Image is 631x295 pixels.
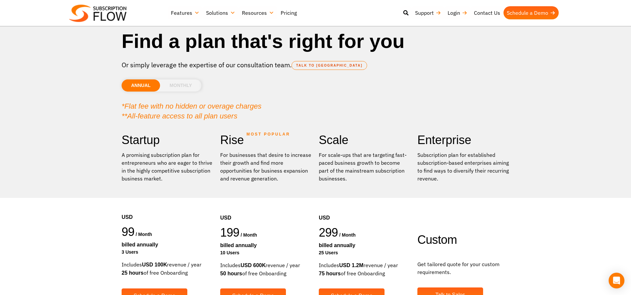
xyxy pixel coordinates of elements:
div: 25 Users [319,249,411,256]
strong: 25 hours [122,270,144,276]
div: For scale-ups that are targeting fast-paced business growth to become part of the mainstream subs... [319,151,411,182]
div: Open Intercom Messenger [609,273,624,288]
a: Pricing [277,6,300,19]
h2: Rise [220,133,312,148]
p: A promising subscription plan for entrepreneurs who are eager to thrive in the highly competitive... [122,151,214,182]
div: USD [122,194,214,224]
span: / month [136,232,152,237]
span: Custom [417,233,457,246]
em: **All-feature access to all plan users [122,112,237,120]
div: Includes revenue / year of free Onboarding [220,261,312,278]
strong: USD 1.2M [339,263,363,268]
em: *Flat fee with no hidden or overage charges [122,102,262,110]
div: 10 Users [220,249,312,256]
div: USD [319,194,411,225]
p: Subscription plan for established subscription-based enterprises aiming to find ways to diversify... [417,151,509,182]
span: 199 [220,226,239,239]
strong: 75 hours [319,271,341,276]
span: / month [339,232,356,238]
img: Subscriptionflow [69,5,127,22]
div: For businesses that desire to increase their growth and find more opportunities for business expa... [220,151,312,182]
p: Get tailored quote for your custom requirements. [417,260,509,276]
p: Or simply leverage the expertise of our consultation team. [122,60,509,70]
a: Contact Us [471,6,503,19]
h2: Scale [319,133,411,148]
span: 299 [319,226,338,239]
h2: Enterprise [417,133,509,148]
li: MONTHLY [160,79,201,92]
strong: USD 600K [241,263,266,268]
div: Includes revenue / year of free Onboarding [319,261,411,278]
div: USD [220,194,312,225]
div: Billed Annually [122,241,214,249]
div: Billed Annually [319,242,411,249]
div: 3 Users [122,249,214,256]
h2: Startup [122,133,214,148]
h1: Find a plan that's right for you [122,29,509,53]
a: Resources [239,6,277,19]
a: Schedule a Demo [503,6,559,19]
span: / month [241,232,257,238]
div: Includes revenue / year of free Onboarding [122,261,214,277]
a: Solutions [203,6,239,19]
div: Billed Annually [220,242,312,249]
li: ANNUAL [122,79,160,92]
strong: 50 hours [220,271,242,276]
a: Login [444,6,471,19]
strong: USD 100K [142,262,167,267]
a: TALK TO [GEOGRAPHIC_DATA] [292,61,367,70]
a: Features [168,6,203,19]
a: Support [412,6,444,19]
span: MOST POPULAR [246,127,290,142]
span: 99 [122,225,134,239]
